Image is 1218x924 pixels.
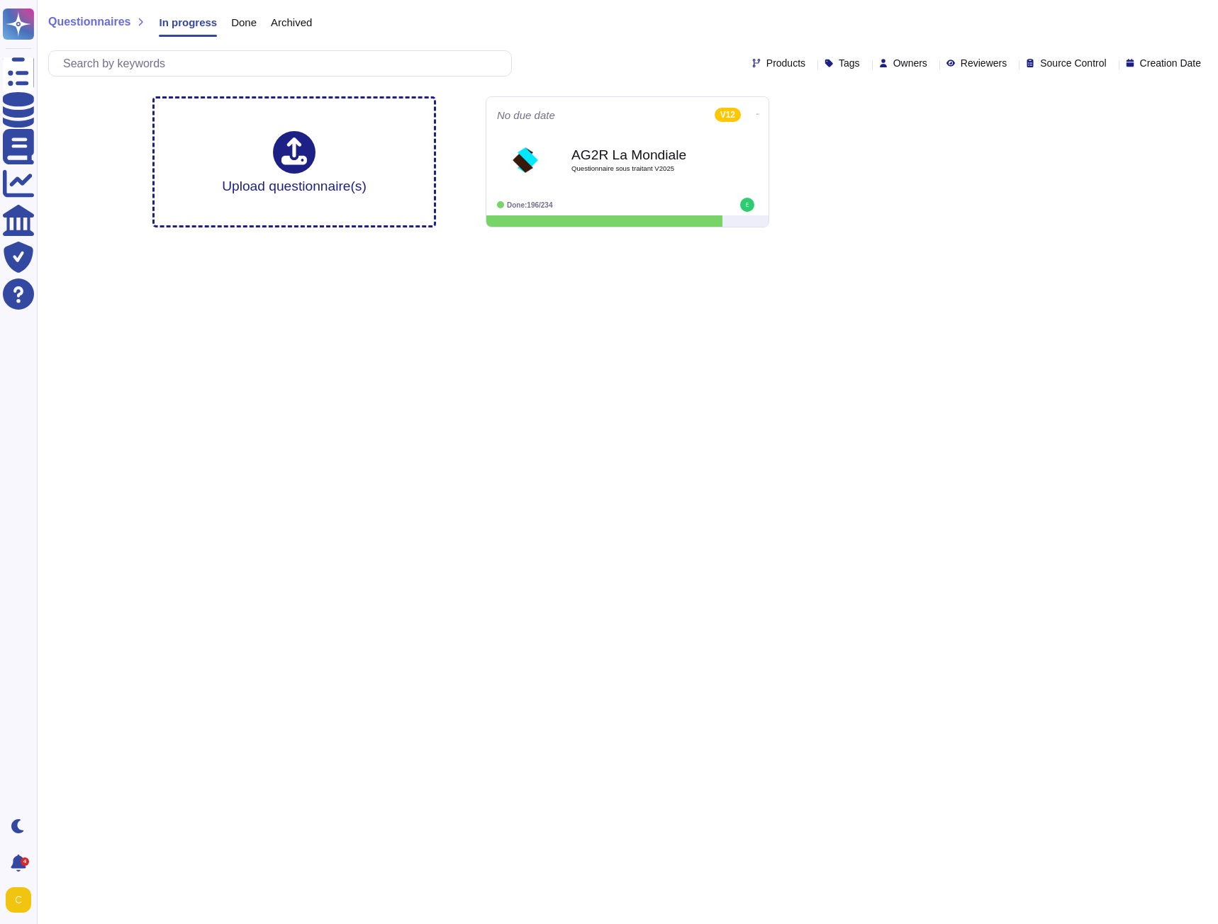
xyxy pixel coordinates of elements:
span: Owners [893,58,927,68]
b: AG2R La Mondiale [571,148,713,162]
span: Questionnaires [48,16,130,28]
div: V12 [715,108,741,122]
button: user [3,884,41,915]
span: Reviewers [961,58,1007,68]
img: Logo [508,142,543,178]
span: Done: 196/234 [507,201,553,209]
span: Products [766,58,805,68]
span: No due date [497,110,555,120]
span: Tags [839,58,860,68]
span: Archived [271,17,312,28]
div: Upload questionnaire(s) [222,131,367,193]
input: Search by keywords [56,51,511,76]
img: user [740,198,754,212]
div: 4 [21,857,29,866]
span: Questionnaire sous traitant V2025 [571,165,713,172]
img: user [6,887,31,913]
span: Source Control [1040,58,1106,68]
span: Done [231,17,257,28]
span: In progress [159,17,217,28]
span: Creation Date [1140,58,1201,68]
